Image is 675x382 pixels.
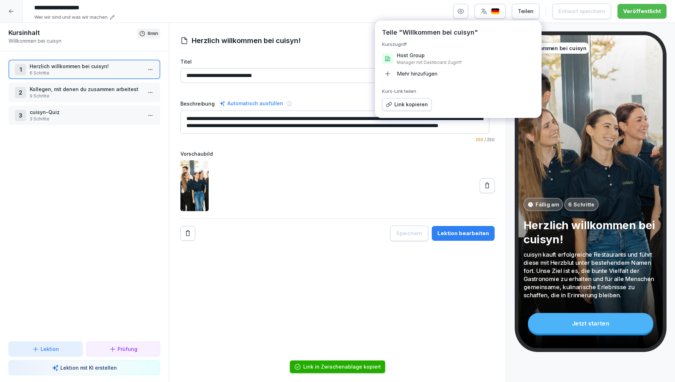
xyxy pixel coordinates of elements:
[180,137,495,143] p: / 250
[8,29,137,37] h1: Kursinhalt
[30,70,142,76] p: 6 Schritte
[386,101,428,108] div: Link kopieren
[396,229,422,237] div: Speichern
[30,93,142,99] p: 9 Schritte
[524,251,658,299] p: cuisyn kauft erfolgreiche Restaurants und führt diese mit Herzblut unter bestehendem Namen fort. ...
[8,60,160,79] div: 1Herzlich willkommen bei cuisyn!6 Schritte
[15,87,26,98] div: 2
[180,160,209,211] img: vywj2iqecvfz7a9njf3gezd9.png
[390,226,428,241] button: Speichern
[148,30,158,37] p: 6 min
[432,226,495,241] button: Lektion bearbeiten
[382,41,534,47] h5: Kurszugriff
[397,60,462,65] p: Manager mit Dashboard Zugriff
[382,88,534,94] h5: Kurs-Link teilen
[382,28,478,37] p: Teile "Willkommen bei cuisyn"
[524,218,658,246] p: Herzlich willkommen bei cuisyn!
[30,108,142,116] p: cuisyn-Quiz
[8,360,160,375] button: Lektion mit KI erstellen
[382,98,432,111] button: Link kopieren
[192,35,301,46] h1: Herzlich willkommen bei cuisyn!
[558,7,605,15] div: Entwurf speichern
[8,341,83,357] button: Lektion
[379,68,537,79] button: Mehr hinzufügen
[568,201,595,208] p: 6 Schritte
[8,83,160,102] div: 2Kollegen, mit denen du zusammen arbeitest9 Schritte
[218,99,285,108] div: Automatisch ausfüllen
[528,313,653,334] div: Jetzt starten
[30,62,142,70] p: Herzlich willkommen bei cuisyn!
[552,4,611,19] button: Entwurf speichern
[397,52,425,59] p: Host Group
[60,364,117,371] p: Lektion mit KI erstellen
[536,201,559,208] p: Fällig am
[15,110,26,121] div: 3
[617,4,667,19] button: Veröffentlicht
[8,106,160,125] div: 3cuisyn-Quiz3 Schritte
[34,14,108,21] p: Wer wir sind und was wir machen
[303,363,381,370] div: Link in Zwischenablage kopiert
[30,85,142,93] p: Kollegen, mit denen du zusammen arbeitest
[41,345,59,353] p: Lektion
[476,137,483,142] span: 259
[623,7,661,15] div: Veröffentlicht
[527,44,586,52] p: Willkommen bei cuisyn
[180,226,195,241] button: Remove
[86,341,160,357] button: Prüfung
[382,68,437,79] div: Mehr hinzufügen
[30,116,142,122] p: 3 Schritte
[180,58,495,65] label: Titel
[180,150,495,157] label: Vorschaubild
[8,37,137,44] p: Willkommen bei cuisyn
[437,229,489,237] div: Lektion bearbeiten
[15,64,26,75] div: 1
[180,100,215,107] label: Beschreibung
[512,4,539,19] button: Teilen
[518,7,533,15] div: Teilen
[180,86,495,92] p: / 150
[118,345,137,353] p: Prüfung
[491,8,500,15] img: de.svg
